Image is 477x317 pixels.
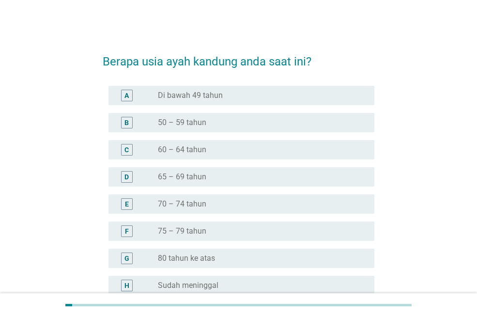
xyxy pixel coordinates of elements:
[103,43,374,70] h2: Berapa usia ayah kandung anda saat ini?
[158,281,218,290] label: Sudah meninggal
[124,117,129,127] div: B
[158,226,206,236] label: 75 – 79 tahun
[125,226,129,236] div: F
[158,91,223,100] label: Di bawah 49 tahun
[124,280,129,290] div: H
[158,145,206,155] label: 60 – 64 tahun
[124,90,129,100] div: A
[124,253,129,263] div: G
[125,199,129,209] div: E
[158,254,215,263] label: 80 tahun ke atas
[158,118,206,127] label: 50 – 59 tahun
[158,199,206,209] label: 70 – 74 tahun
[124,172,129,182] div: D
[124,144,129,155] div: C
[158,172,206,182] label: 65 – 69 tahun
